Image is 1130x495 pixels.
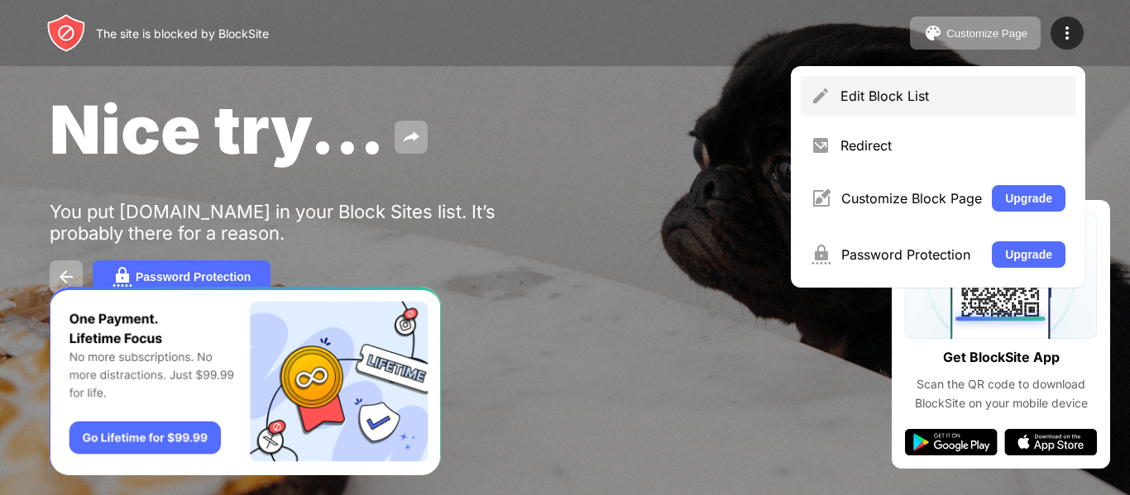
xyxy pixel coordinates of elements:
[1004,429,1097,455] img: app-store.svg
[905,429,998,455] img: google-play.svg
[811,188,831,208] img: menu-customize.svg
[1057,23,1077,43] img: menu-icon.svg
[811,86,831,106] img: menu-pencil.svg
[910,17,1041,50] button: Customize Page
[946,27,1027,40] div: Customize Page
[56,267,76,287] img: back.svg
[811,245,831,264] img: menu-password.svg
[401,127,421,147] img: share.svg
[840,137,1065,154] div: Redirect
[93,260,271,293] button: Password Protection
[136,270,251,283] div: Password Protection
[841,190,982,207] div: Customize Block Page
[46,13,86,53] img: header-logo.svg
[811,136,831,155] img: menu-redirect.svg
[113,267,132,287] img: password.svg
[841,246,982,263] div: Password Protection
[840,88,1065,104] div: Edit Block List
[50,287,441,476] iframe: Banner
[50,201,561,244] div: You put [DOMAIN_NAME] in your Block Sites list. It’s probably there for a reason.
[96,26,269,40] div: The site is blocked by BlockSite
[923,23,943,43] img: pallet.svg
[905,375,1097,412] div: Scan the QR code to download BlockSite on your mobile device
[992,185,1065,212] button: Upgrade
[992,241,1065,268] button: Upgrade
[50,89,385,169] span: Nice try...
